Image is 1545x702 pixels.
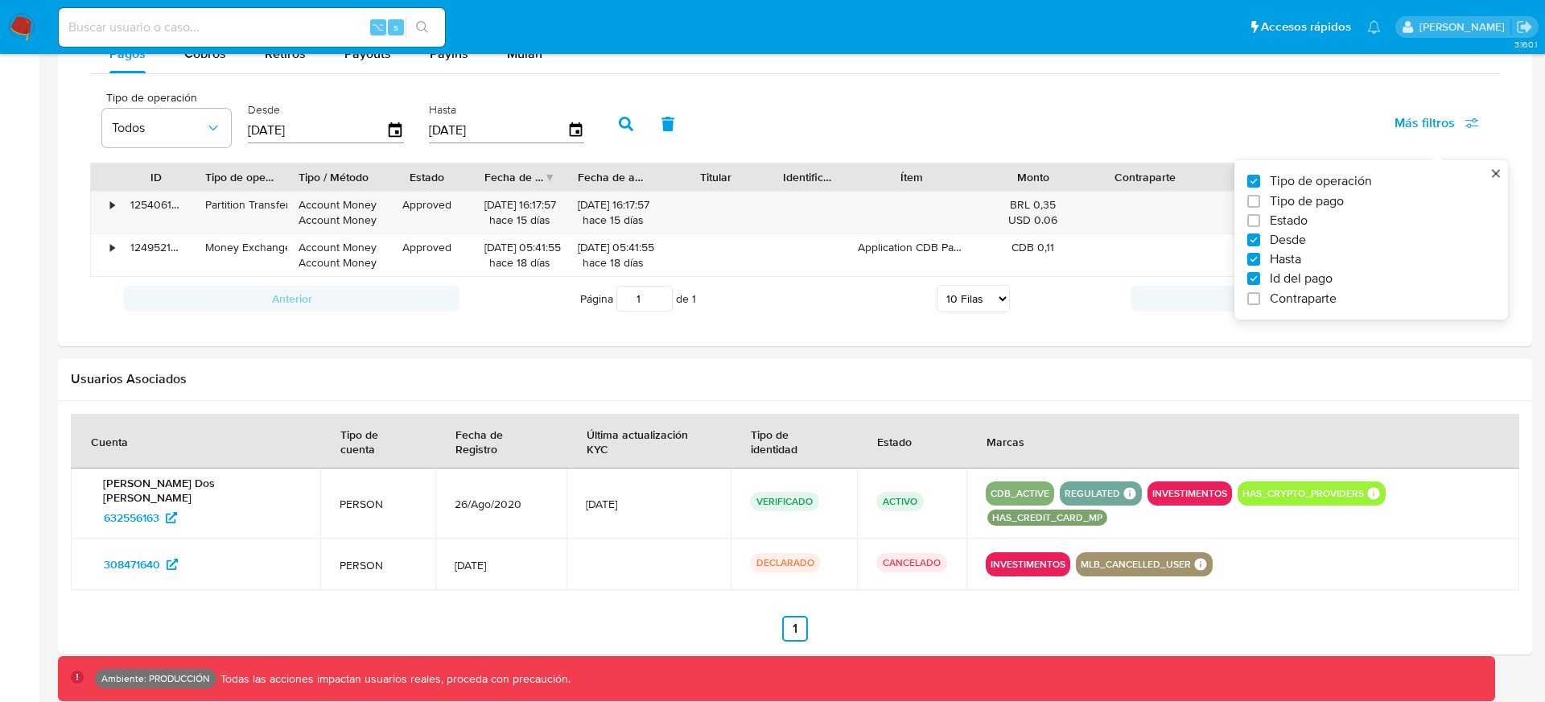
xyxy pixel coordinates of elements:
[1261,19,1351,35] span: Accesos rápidos
[216,671,571,687] p: Todas las acciones impactan usuarios reales, proceda con precaución.
[1514,38,1537,51] span: 3.160.1
[59,17,445,38] input: Buscar usuario o caso...
[393,19,398,35] span: s
[1516,19,1533,35] a: Salir
[101,675,210,682] p: Ambiente: PRODUCCIÓN
[1367,20,1381,34] a: Notificaciones
[372,19,384,35] span: ⌥
[1419,19,1510,35] p: facundoagustin.borghi@mercadolibre.com
[71,371,1519,387] h2: Usuarios Asociados
[406,16,439,39] button: search-icon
